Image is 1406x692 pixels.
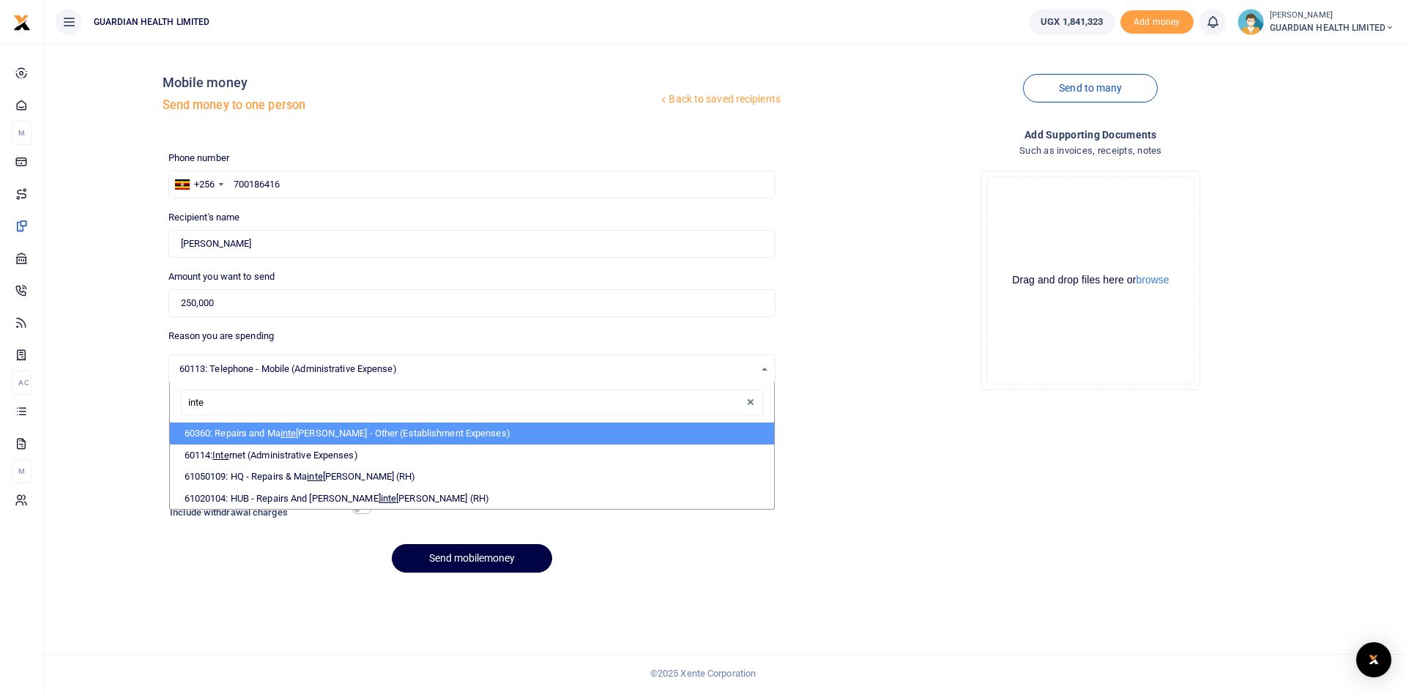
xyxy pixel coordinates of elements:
button: browse [1136,275,1169,285]
li: Ac [12,371,31,395]
h6: Include withdrawal charges [170,507,364,518]
span: inte [381,493,396,504]
input: Enter phone number [168,171,775,198]
h5: Send money to one person [163,98,658,113]
span: GUARDIAN HEALTH LIMITED [88,15,215,29]
span: 60113: Telephone - Mobile (Administrative Expense) [179,362,754,376]
label: Memo for this transaction (Your recipient will see this) [168,395,397,410]
div: File Uploader [981,171,1200,390]
h4: Mobile money [163,75,658,91]
img: profile-user [1238,9,1264,35]
li: 60360: Repairs and Ma [PERSON_NAME] - Other (Establishment Expenses) [170,423,774,444]
label: Reason you are spending [168,329,274,343]
span: Inte [212,450,228,461]
a: Send to many [1023,74,1158,103]
a: logo-small logo-large logo-large [13,16,31,27]
h4: Such as invoices, receipts, notes [787,143,1394,159]
div: Uganda: +256 [169,171,228,198]
div: Open Intercom Messenger [1356,642,1391,677]
a: Back to saved recipients [658,86,781,113]
li: M [12,121,31,145]
li: M [12,459,31,483]
span: GUARDIAN HEALTH LIMITED [1270,21,1394,34]
label: Amount you want to send [168,269,275,284]
small: [PERSON_NAME] [1270,10,1394,22]
input: UGX [168,289,775,317]
li: 61020104: HUB - Repairs And [PERSON_NAME] [PERSON_NAME] (RH) [170,488,774,510]
span: Add money [1120,10,1194,34]
button: Send mobilemoney [392,544,552,573]
span: UGX 1,841,323 [1041,15,1103,29]
div: +256 [194,177,215,192]
span: inte [307,471,322,482]
div: Drag and drop files here or [987,273,1194,287]
li: 60114: rnet (Administrative Expenses) [170,444,774,466]
input: Loading name... [168,230,775,258]
h4: Add supporting Documents [787,127,1394,143]
a: profile-user [PERSON_NAME] GUARDIAN HEALTH LIMITED [1238,9,1394,35]
a: UGX 1,841,323 [1030,9,1114,35]
span: inte [280,428,296,439]
label: Phone number [168,151,229,165]
img: logo-small [13,14,31,31]
input: Enter extra information [168,415,775,443]
label: Recipient's name [168,210,240,225]
li: Wallet ballance [1024,9,1120,35]
a: Add money [1120,15,1194,26]
li: 61050109: HQ - Repairs & Ma [PERSON_NAME] (RH) [170,466,774,488]
li: Toup your wallet [1120,10,1194,34]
